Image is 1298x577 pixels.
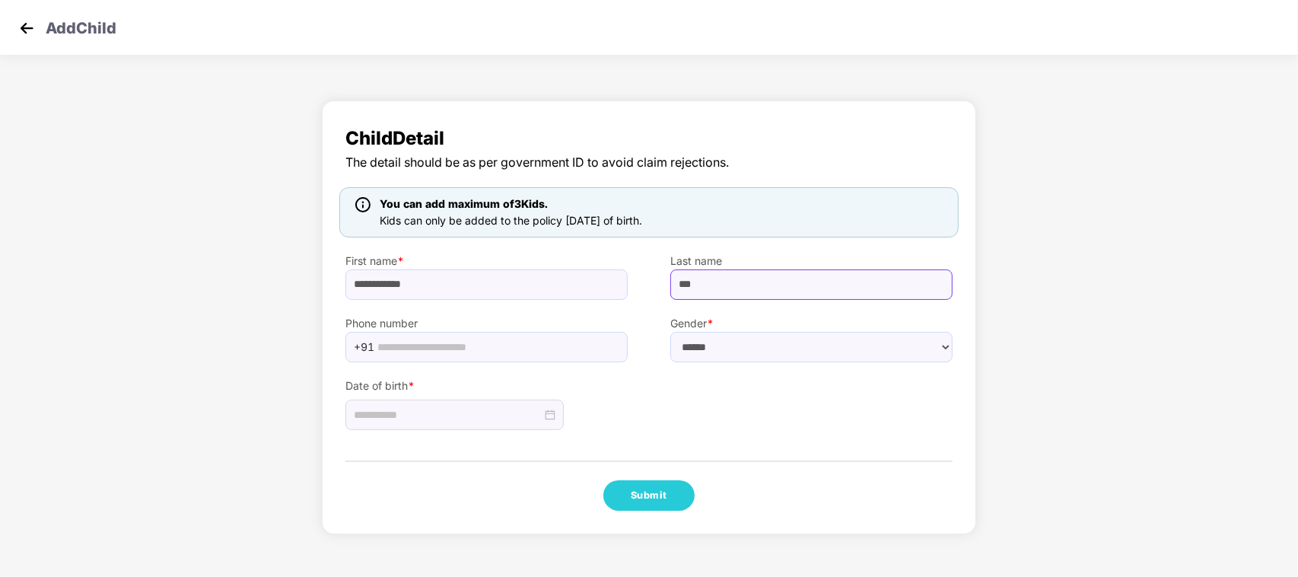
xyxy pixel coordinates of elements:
[15,17,38,40] img: svg+xml;base64,PHN2ZyB4bWxucz0iaHR0cDovL3d3dy53My5vcmcvMjAwMC9zdmciIHdpZHRoPSIzMCIgaGVpZ2h0PSIzMC...
[355,197,371,212] img: icon
[380,197,548,210] span: You can add maximum of 3 Kids.
[345,378,628,394] label: Date of birth
[345,153,953,172] span: The detail should be as per government ID to avoid claim rejections.
[380,214,642,227] span: Kids can only be added to the policy [DATE] of birth.
[345,124,953,153] span: Child Detail
[46,17,116,35] p: Add Child
[670,253,953,269] label: Last name
[670,315,953,332] label: Gender
[603,480,695,511] button: Submit
[345,315,628,332] label: Phone number
[354,336,374,359] span: +91
[345,253,628,269] label: First name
